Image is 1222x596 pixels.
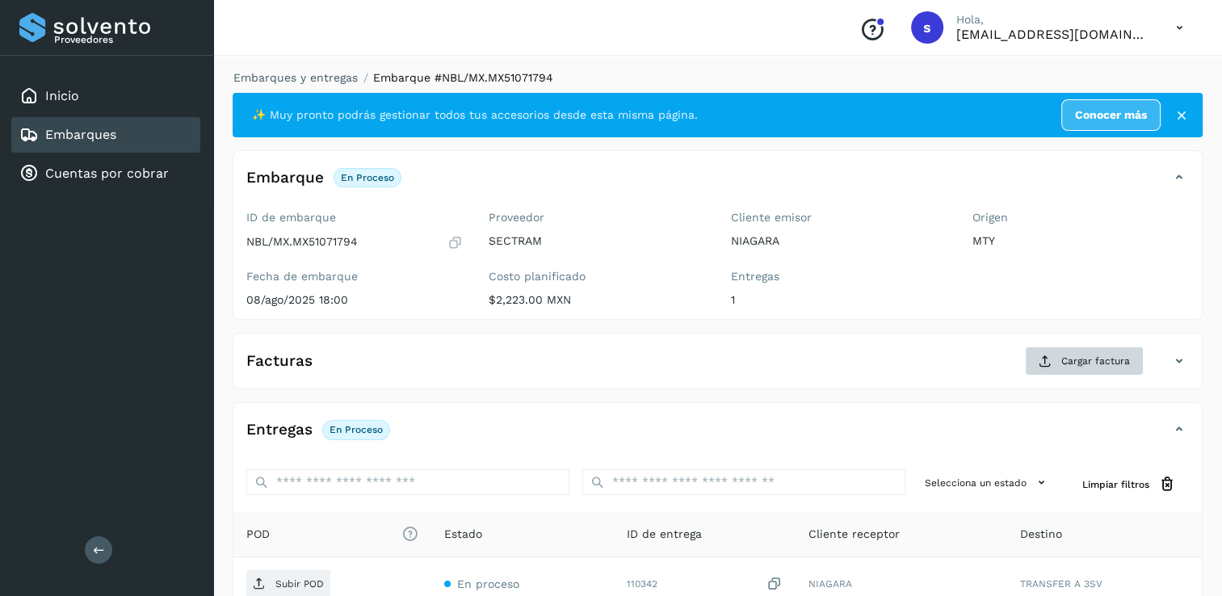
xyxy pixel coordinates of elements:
p: NIAGARA [731,234,947,248]
nav: breadcrumb [233,69,1203,86]
h4: Entregas [246,421,313,439]
div: Inicio [11,78,200,114]
h4: Embarque [246,169,324,187]
h4: Facturas [246,352,313,371]
label: Proveedor [489,211,705,225]
p: sectram23@gmail.com [956,27,1150,42]
a: Cuentas por cobrar [45,166,169,181]
button: Limpiar filtros [1069,469,1189,499]
label: ID de embarque [246,211,463,225]
p: Proveedores [54,34,194,45]
div: FacturasCargar factura [233,346,1202,388]
p: 08/ago/2025 18:00 [246,293,463,307]
p: En proceso [330,424,383,435]
label: Fecha de embarque [246,270,463,283]
div: 110342 [627,576,783,593]
div: Embarques [11,117,200,153]
span: ID de entrega [627,526,702,543]
p: MTY [972,234,1189,248]
span: ✨ Muy pronto podrás gestionar todos tus accesorios desde esta misma página. [252,107,698,124]
p: Subir POD [275,578,324,590]
label: Cliente emisor [731,211,947,225]
div: EmbarqueEn proceso [233,164,1202,204]
a: Embarques [45,127,116,142]
label: Entregas [731,270,947,283]
span: Estado [444,526,482,543]
a: Embarques y entregas [233,71,358,84]
span: Cliente receptor [808,526,900,543]
p: NBL/MX.MX51071794 [246,235,358,249]
button: Selecciona un estado [918,469,1056,496]
p: $2,223.00 MXN [489,293,705,307]
span: En proceso [457,577,519,590]
p: Hola, [956,13,1150,27]
a: Inicio [45,88,79,103]
span: Destino [1019,526,1061,543]
span: Cargar factura [1061,354,1130,368]
button: Cargar factura [1025,346,1144,376]
p: SECTRAM [489,234,705,248]
p: En proceso [341,172,394,183]
label: Costo planificado [489,270,705,283]
span: Limpiar filtros [1082,477,1149,492]
label: Origen [972,211,1189,225]
div: EntregasEn proceso [233,416,1202,456]
span: Embarque #NBL/MX.MX51071794 [373,71,553,84]
div: Cuentas por cobrar [11,156,200,191]
a: Conocer más [1061,99,1161,131]
span: POD [246,526,418,543]
p: 1 [731,293,947,307]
